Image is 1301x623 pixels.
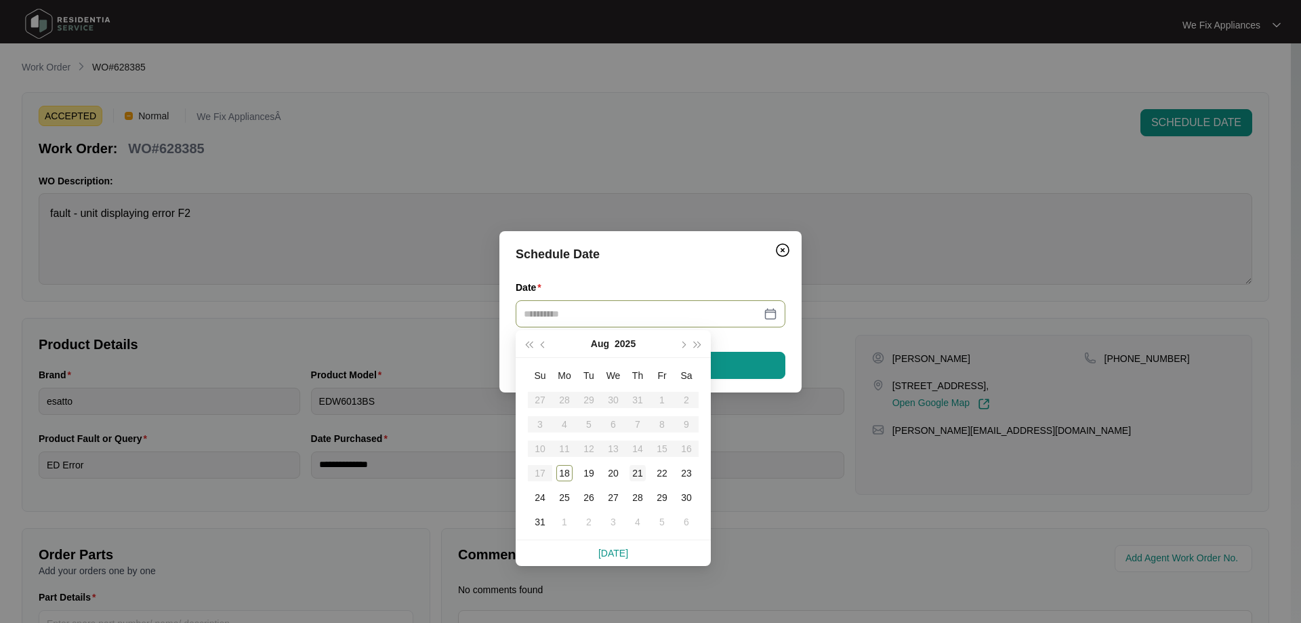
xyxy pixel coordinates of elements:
[598,548,628,559] a: [DATE]
[552,485,577,510] td: 2025-08-25
[591,330,609,357] button: Aug
[625,485,650,510] td: 2025-08-28
[581,465,597,481] div: 19
[552,461,577,485] td: 2025-08-18
[605,514,621,530] div: 3
[532,514,548,530] div: 31
[552,510,577,534] td: 2025-09-01
[650,485,674,510] td: 2025-08-29
[650,363,674,388] th: Fr
[678,489,695,506] div: 30
[654,489,670,506] div: 29
[552,363,577,388] th: Mo
[577,461,601,485] td: 2025-08-19
[629,465,646,481] div: 21
[556,514,573,530] div: 1
[650,510,674,534] td: 2025-09-05
[577,363,601,388] th: Tu
[654,514,670,530] div: 5
[678,514,695,530] div: 6
[650,461,674,485] td: 2025-08-22
[775,242,791,258] img: closeCircle
[615,330,636,357] button: 2025
[601,510,625,534] td: 2025-09-03
[772,239,793,261] button: Close
[577,485,601,510] td: 2025-08-26
[629,489,646,506] div: 28
[601,363,625,388] th: We
[625,363,650,388] th: Th
[556,465,573,481] div: 18
[629,514,646,530] div: 4
[674,485,699,510] td: 2025-08-30
[674,461,699,485] td: 2025-08-23
[528,363,552,388] th: Su
[581,489,597,506] div: 26
[601,461,625,485] td: 2025-08-20
[625,510,650,534] td: 2025-09-04
[528,485,552,510] td: 2025-08-24
[516,245,785,264] div: Schedule Date
[674,363,699,388] th: Sa
[532,489,548,506] div: 24
[674,510,699,534] td: 2025-09-06
[605,489,621,506] div: 27
[516,281,547,294] label: Date
[654,465,670,481] div: 22
[625,461,650,485] td: 2025-08-21
[678,465,695,481] div: 23
[524,306,761,321] input: Date
[577,510,601,534] td: 2025-09-02
[528,510,552,534] td: 2025-08-31
[601,485,625,510] td: 2025-08-27
[605,465,621,481] div: 20
[581,514,597,530] div: 2
[556,489,573,506] div: 25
